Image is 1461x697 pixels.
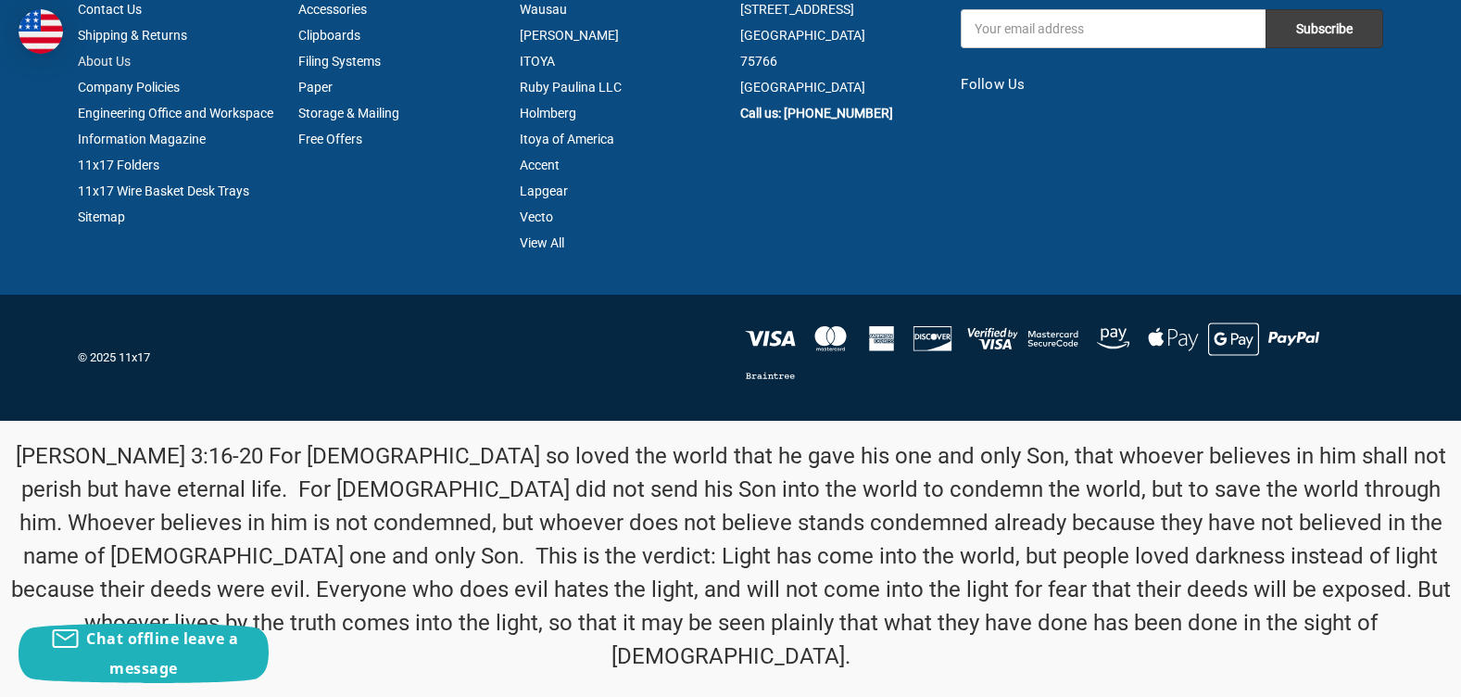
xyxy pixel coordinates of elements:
[298,106,399,120] a: Storage & Mailing
[520,184,568,198] a: Lapgear
[10,439,1452,673] p: [PERSON_NAME] 3:16-20 For [DEMOGRAPHIC_DATA] so loved the world that he gave his one and only Son...
[78,28,187,43] a: Shipping & Returns
[78,158,159,172] a: 11x17 Folders
[520,158,560,172] a: Accent
[520,209,553,224] a: Vecto
[961,9,1266,48] input: Your email address
[78,184,249,198] a: 11x17 Wire Basket Desk Trays
[520,235,564,250] a: View All
[520,106,576,120] a: Holmberg
[78,2,142,17] a: Contact Us
[298,132,362,146] a: Free Offers
[298,80,333,95] a: Paper
[520,132,614,146] a: Itoya of America
[78,348,721,367] p: © 2025 11x17
[86,628,238,678] span: Chat offline leave a message
[78,209,125,224] a: Sitemap
[961,74,1383,95] h5: Follow Us
[78,80,180,95] a: Company Policies
[520,80,622,95] a: Ruby Paulina LLC
[520,2,567,17] a: Wausau
[19,9,63,54] img: duty and tax information for United States
[298,28,360,43] a: Clipboards
[298,54,381,69] a: Filing Systems
[78,54,131,69] a: About Us
[520,28,619,43] a: [PERSON_NAME]
[78,106,273,146] a: Engineering Office and Workspace Information Magazine
[740,106,893,120] a: Call us: [PHONE_NUMBER]
[19,624,269,683] button: Chat offline leave a message
[298,2,367,17] a: Accessories
[1266,9,1383,48] input: Subscribe
[520,54,555,69] a: ITOYA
